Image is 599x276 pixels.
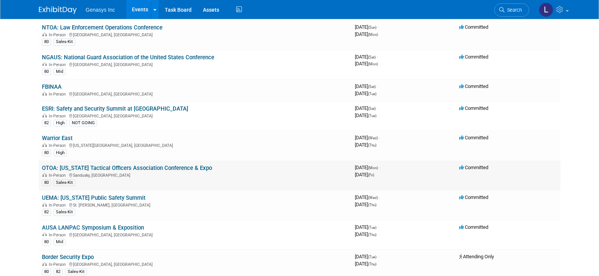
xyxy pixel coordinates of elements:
[49,92,68,97] span: In-Person
[355,172,374,177] span: [DATE]
[54,68,65,75] div: Mid
[368,106,376,111] span: (Sat)
[368,225,376,230] span: (Tue)
[42,92,47,96] img: In-Person Event
[355,105,378,111] span: [DATE]
[368,55,376,59] span: (Sat)
[355,142,376,148] span: [DATE]
[42,165,212,171] a: OTOA: [US_STATE] Tactical Officers Association Conference & Expo
[42,233,47,236] img: In-Person Event
[42,142,349,148] div: [US_STATE][GEOGRAPHIC_DATA], [GEOGRAPHIC_DATA]
[355,261,376,267] span: [DATE]
[459,105,488,111] span: Committed
[459,194,488,200] span: Committed
[54,39,75,45] div: Sales-Kit
[42,61,349,67] div: [GEOGRAPHIC_DATA], [GEOGRAPHIC_DATA]
[368,203,376,207] span: (Thu)
[42,239,51,245] div: 80
[42,254,94,261] a: Border Security Expo
[378,254,379,259] span: -
[49,143,68,148] span: In-Person
[42,173,47,177] img: In-Person Event
[494,3,529,17] a: Search
[42,268,51,275] div: 80
[459,135,488,140] span: Committed
[459,83,488,89] span: Committed
[368,62,378,66] span: (Mon)
[42,31,349,37] div: [GEOGRAPHIC_DATA], [GEOGRAPHIC_DATA]
[42,262,47,266] img: In-Person Event
[42,231,349,237] div: [GEOGRAPHIC_DATA], [GEOGRAPHIC_DATA]
[368,85,376,89] span: (Sat)
[368,196,378,200] span: (Wed)
[49,262,68,267] span: In-Person
[42,135,73,142] a: Warrior East
[368,25,376,29] span: (Sun)
[378,224,379,230] span: -
[54,120,67,126] div: High
[42,62,47,66] img: In-Person Event
[355,54,378,60] span: [DATE]
[368,32,378,37] span: (Mon)
[42,203,47,207] img: In-Person Event
[459,224,488,230] span: Committed
[49,32,68,37] span: In-Person
[42,202,349,208] div: St. [PERSON_NAME], [GEOGRAPHIC_DATA]
[42,114,47,117] img: In-Person Event
[42,68,51,75] div: 80
[368,173,374,177] span: (Fri)
[459,254,494,259] span: Attending Only
[355,113,376,118] span: [DATE]
[42,83,62,90] a: FBINAA
[355,83,378,89] span: [DATE]
[42,54,214,61] a: NGAUS: National Guard Association of the United States Conference
[49,173,68,178] span: In-Person
[368,143,376,147] span: (Thu)
[49,233,68,237] span: In-Person
[42,172,349,178] div: Sandusky, [GEOGRAPHIC_DATA]
[355,24,379,30] span: [DATE]
[379,135,380,140] span: -
[42,120,51,126] div: 82
[42,261,349,267] div: [GEOGRAPHIC_DATA], [GEOGRAPHIC_DATA]
[49,62,68,67] span: In-Person
[377,83,378,89] span: -
[54,150,67,156] div: High
[39,6,77,14] img: ExhibitDay
[355,194,380,200] span: [DATE]
[355,31,378,37] span: [DATE]
[368,233,376,237] span: (Thu)
[42,179,51,186] div: 80
[70,120,97,126] div: NOT GOING
[379,194,380,200] span: -
[86,7,115,13] span: Genasys Inc
[42,194,145,201] a: UEMA: [US_STATE] Public Safety Summit
[368,92,376,96] span: (Tue)
[65,268,87,275] div: Sales-Kit
[49,203,68,208] span: In-Person
[505,7,522,13] span: Search
[42,105,188,112] a: ESRI: Safety and Security Summit at [GEOGRAPHIC_DATA]
[459,24,488,30] span: Committed
[42,39,51,45] div: 80
[459,54,488,60] span: Committed
[42,143,47,147] img: In-Person Event
[459,165,488,170] span: Committed
[355,231,376,237] span: [DATE]
[54,179,75,186] div: Sales-Kit
[42,224,144,231] a: AUSA LANPAC Symposium & Exposition
[42,32,47,36] img: In-Person Event
[368,255,376,259] span: (Tue)
[378,24,379,30] span: -
[355,165,380,170] span: [DATE]
[377,54,378,60] span: -
[49,114,68,119] span: In-Person
[355,135,380,140] span: [DATE]
[42,150,51,156] div: 80
[368,262,376,266] span: (Thu)
[377,105,378,111] span: -
[368,166,378,170] span: (Mon)
[355,61,378,66] span: [DATE]
[42,113,349,119] div: [GEOGRAPHIC_DATA], [GEOGRAPHIC_DATA]
[54,239,65,245] div: Mid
